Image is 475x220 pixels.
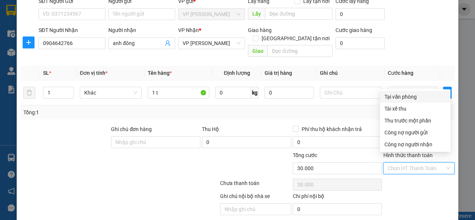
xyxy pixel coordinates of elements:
span: Định lượng [224,70,250,76]
input: Cước lấy hàng [335,8,385,20]
div: Cước gửi hàng sẽ được ghi vào công nợ của người nhận [380,138,451,150]
div: Chưa thanh toán [219,179,292,192]
button: plus [443,87,452,99]
input: 0 [265,87,314,99]
div: Tổng: 1 [23,108,184,117]
span: plus [23,39,34,45]
span: Cước hàng [388,70,413,76]
input: Dọc đường [268,45,332,57]
input: Cước giao hàng [335,37,385,49]
input: VD: Bàn, Ghế [148,87,210,99]
span: Giao [248,45,268,57]
div: Công nợ người gửi [384,128,446,137]
div: Tài xế thu [384,105,446,113]
span: VP Ngọc Hồi [183,38,240,49]
span: Giao hàng [248,27,272,33]
input: Ghi chú đơn hàng [111,136,200,148]
span: Phí thu hộ khách nhận trả [299,125,365,133]
th: Ghi chú [317,66,385,80]
span: Giá trị hàng [265,70,292,76]
div: Người nhận [108,26,175,34]
span: kg [251,87,259,99]
span: [GEOGRAPHIC_DATA] tận nơi [259,34,332,42]
button: plus [23,36,35,48]
div: SĐT Người Nhận [39,26,105,34]
span: Đơn vị tính [80,70,108,76]
input: Ghi Chú [320,87,382,99]
input: Nhập ghi chú [220,203,291,215]
span: user-add [165,40,171,46]
span: Tổng cước [293,152,317,158]
div: Tại văn phòng [384,93,446,101]
span: Lấy [248,8,265,20]
span: Tên hàng [148,70,172,76]
button: delete [23,87,35,99]
label: Cước giao hàng [335,27,372,33]
span: VP Hà Huy Tập [183,9,240,20]
span: VP Nhận [178,27,199,33]
div: Chi phí nội bộ [293,192,382,203]
div: Ghi chú nội bộ nhà xe [220,192,291,203]
input: Dọc đường [265,8,332,20]
div: Cước gửi hàng sẽ được ghi vào công nợ của người gửi [380,127,451,138]
span: Khác [84,87,137,98]
span: Thu Hộ [202,126,219,132]
span: SL [43,70,49,76]
label: Hình thức thanh toán [383,152,433,158]
div: Công nợ người nhận [384,140,446,149]
label: Ghi chú đơn hàng [111,126,152,132]
div: Thu trước một phần [384,117,446,125]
